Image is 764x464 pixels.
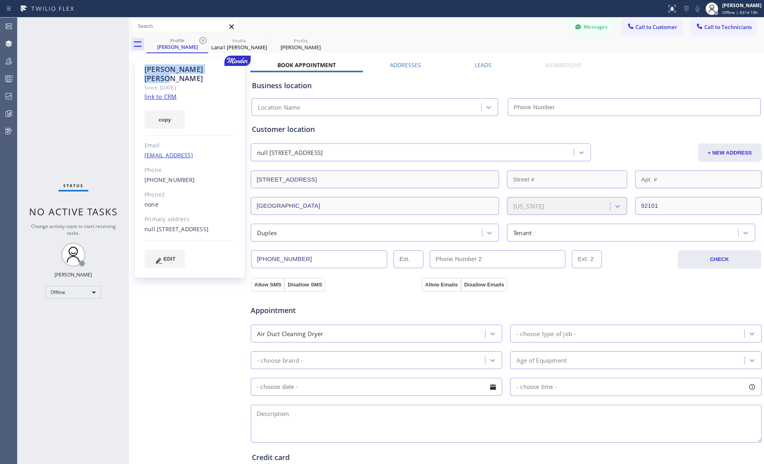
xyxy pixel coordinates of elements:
[507,170,627,188] input: Street #
[722,2,762,9] div: [PERSON_NAME]
[147,35,207,52] div: Sasha Komkov
[251,170,499,188] input: Address
[132,20,238,33] input: Search
[257,148,323,157] div: null [STREET_ADDRESS]
[45,286,101,299] div: Offline
[144,225,236,234] div: null [STREET_ADDRESS]
[144,190,236,199] div: Phone2
[164,256,175,262] span: EDIT
[516,329,576,338] div: - choose type of job -
[31,223,116,236] span: Change activity state to start receiving tasks.
[144,93,177,101] a: link to CRM
[572,250,602,268] input: Ext. 2
[147,37,207,43] div: Profile
[516,383,557,391] span: - choose time -
[144,166,236,175] div: Phone
[635,23,677,31] span: Call to Customer
[252,452,760,463] div: Credit card
[461,278,508,292] button: Disallow Emails
[570,19,614,35] button: Messages
[692,3,703,14] button: Mute
[390,61,421,69] label: Addresses
[271,35,331,53] div: Carlos Aleaga
[508,98,761,116] input: Phone Number
[251,197,499,215] input: City
[251,305,420,316] span: Appointment
[251,278,285,292] button: Allow SMS
[209,38,269,44] div: Profile
[258,103,300,112] div: Location Name
[257,329,324,338] div: Air Duct Cleaning Dryer
[722,10,758,15] span: Offline | 831d 19h
[698,143,762,162] button: + NEW ADDRESS
[516,356,567,365] div: Age of Equipment
[635,170,762,188] input: Apt. #
[546,61,581,69] label: Membership
[252,80,760,91] div: Business location
[394,250,423,268] input: Ext.
[475,61,491,69] label: Leads
[144,200,236,209] div: none
[147,43,207,50] div: [PERSON_NAME]
[144,151,193,159] a: [EMAIL_ADDRESS]
[144,250,185,268] button: EDIT
[252,124,760,135] div: Customer location
[144,141,236,150] div: Email
[144,215,236,224] div: Primary address
[285,278,325,292] button: Disallow SMS
[513,228,532,237] div: Tenant
[635,197,762,215] input: ZIP
[144,176,195,184] a: [PHONE_NUMBER]
[29,205,118,218] span: No active tasks
[430,250,566,268] input: Phone Number 2
[144,65,236,83] div: [PERSON_NAME] [PERSON_NAME]
[277,61,336,69] label: Book Appointment
[251,250,387,268] input: Phone Number
[271,44,331,51] div: [PERSON_NAME]
[271,38,331,44] div: Profile
[55,271,92,278] div: [PERSON_NAME]
[678,250,761,269] button: CHECK
[622,19,682,35] button: Call to Customer
[257,356,303,365] div: - choose brand -
[422,278,461,292] button: Allow Emails
[257,228,277,237] div: Duplex
[704,23,752,31] span: Call to Technicians
[690,19,756,35] button: Call to Technicians
[144,110,185,129] button: copy
[209,35,269,53] div: Lana1 Chere
[209,44,269,51] div: Lana1 [PERSON_NAME]
[144,83,236,92] div: Since: [DATE]
[251,378,502,396] input: - choose date -
[63,183,84,188] span: Status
